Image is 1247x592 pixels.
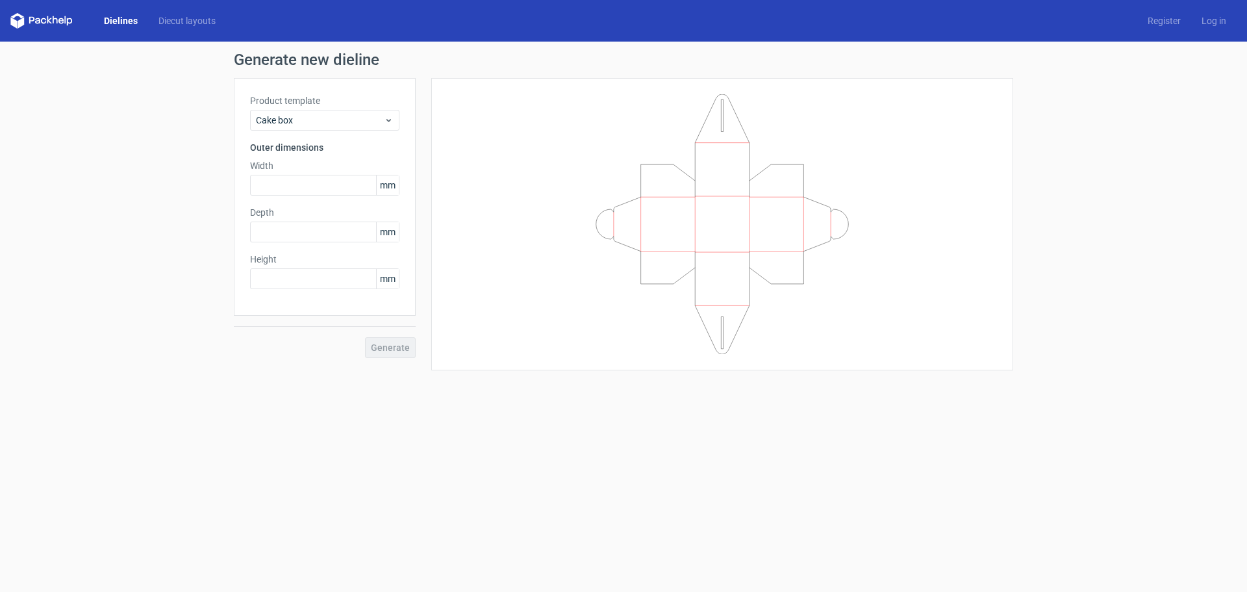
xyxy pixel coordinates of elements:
[376,175,399,195] span: mm
[148,14,226,27] a: Diecut layouts
[250,253,399,266] label: Height
[234,52,1013,68] h1: Generate new dieline
[250,141,399,154] h3: Outer dimensions
[376,269,399,289] span: mm
[376,222,399,242] span: mm
[256,114,384,127] span: Cake box
[94,14,148,27] a: Dielines
[250,206,399,219] label: Depth
[1191,14,1237,27] a: Log in
[250,94,399,107] label: Product template
[250,159,399,172] label: Width
[1137,14,1191,27] a: Register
